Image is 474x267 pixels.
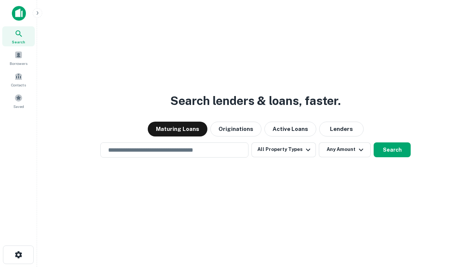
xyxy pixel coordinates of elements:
[251,142,316,157] button: All Property Types
[264,122,316,136] button: Active Loans
[2,26,35,46] a: Search
[210,122,261,136] button: Originations
[10,60,27,66] span: Borrowers
[437,208,474,243] iframe: Chat Widget
[2,48,35,68] a: Borrowers
[374,142,411,157] button: Search
[12,39,25,45] span: Search
[13,103,24,109] span: Saved
[12,6,26,21] img: capitalize-icon.png
[11,82,26,88] span: Contacts
[319,142,371,157] button: Any Amount
[2,69,35,89] a: Contacts
[319,122,364,136] button: Lenders
[170,92,341,110] h3: Search lenders & loans, faster.
[2,91,35,111] a: Saved
[148,122,207,136] button: Maturing Loans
